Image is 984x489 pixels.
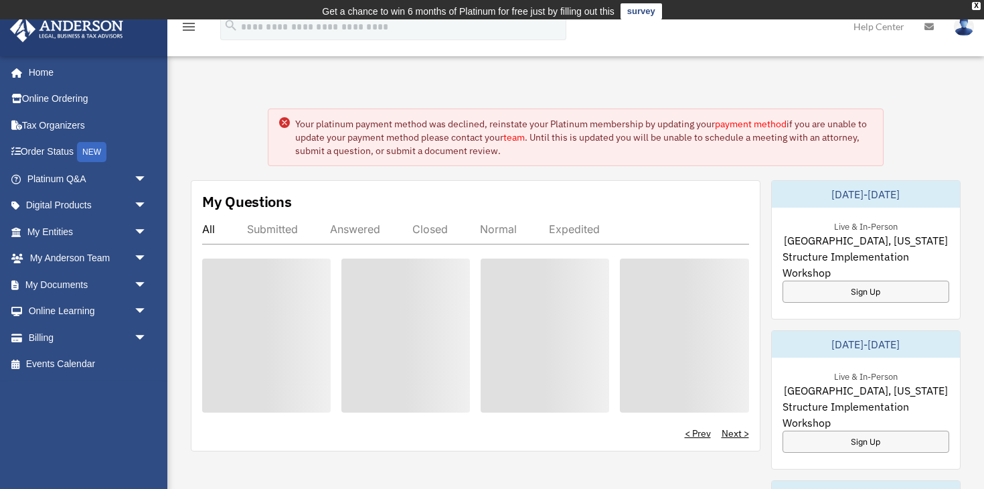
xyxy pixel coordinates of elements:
[9,192,167,219] a: Digital Productsarrow_drop_down
[784,232,948,249] span: [GEOGRAPHIC_DATA], [US_STATE]
[9,324,167,351] a: Billingarrow_drop_down
[783,281,950,303] a: Sign Up
[715,118,787,130] a: payment method
[134,192,161,220] span: arrow_drop_down
[783,431,950,453] a: Sign Up
[181,23,197,35] a: menu
[134,324,161,352] span: arrow_drop_down
[134,165,161,193] span: arrow_drop_down
[823,218,908,232] div: Live & In-Person
[784,382,948,399] span: [GEOGRAPHIC_DATA], [US_STATE]
[134,271,161,299] span: arrow_drop_down
[9,59,161,86] a: Home
[322,3,614,19] div: Get a chance to win 6 months of Platinum for free just by filling out this
[134,218,161,246] span: arrow_drop_down
[9,165,167,192] a: Platinum Q&Aarrow_drop_down
[621,3,662,19] a: survey
[9,298,167,325] a: Online Learningarrow_drop_down
[503,131,525,143] a: team
[134,245,161,273] span: arrow_drop_down
[783,399,950,431] span: Structure Implementation Workshop
[224,18,238,33] i: search
[954,17,974,36] img: User Pic
[9,139,167,166] a: Order StatusNEW
[9,271,167,298] a: My Documentsarrow_drop_down
[772,181,961,208] div: [DATE]-[DATE]
[9,112,167,139] a: Tax Organizers
[9,245,167,272] a: My Anderson Teamarrow_drop_down
[480,222,517,236] div: Normal
[9,218,167,245] a: My Entitiesarrow_drop_down
[247,222,298,236] div: Submitted
[6,16,127,42] img: Anderson Advisors Platinum Portal
[330,222,380,236] div: Answered
[772,331,961,358] div: [DATE]-[DATE]
[77,142,106,162] div: NEW
[9,351,167,378] a: Events Calendar
[295,117,872,157] div: Your platinum payment method was declined, reinstate your Platinum membership by updating your if...
[783,249,950,281] span: Structure Implementation Workshop
[9,86,167,113] a: Online Ordering
[823,368,908,382] div: Live & In-Person
[972,2,981,10] div: close
[685,427,711,440] a: < Prev
[412,222,448,236] div: Closed
[202,222,215,236] div: All
[722,427,749,440] a: Next >
[202,192,292,212] div: My Questions
[549,222,600,236] div: Expedited
[181,19,197,35] i: menu
[134,298,161,326] span: arrow_drop_down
